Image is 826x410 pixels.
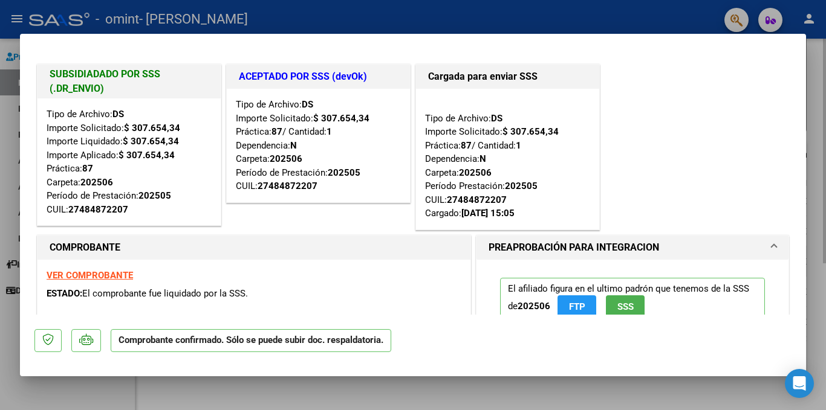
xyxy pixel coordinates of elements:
[480,153,486,164] strong: N
[82,163,93,174] strong: 87
[258,179,317,193] div: 27484872207
[505,181,538,191] strong: 202505
[447,193,507,207] div: 27484872207
[119,150,175,161] strong: $ 307.654,34
[327,126,332,137] strong: 1
[518,301,550,312] strong: 202506
[302,99,313,110] strong: DS
[516,140,521,151] strong: 1
[111,329,391,353] p: Comprobante confirmado. Sólo se puede subir doc. respaldatoria.
[428,69,587,84] h1: Cargada para enviar SSS
[313,113,369,124] strong: $ 307.654,34
[328,167,360,178] strong: 202505
[270,153,302,164] strong: 202506
[785,369,814,398] div: Open Intercom Messenger
[50,242,120,253] strong: COMPROBANTE
[290,140,297,151] strong: N
[82,288,248,299] span: El comprobante fue liquidado por la SSS.
[112,109,124,120] strong: DS
[461,208,515,219] strong: [DATE] 15:05
[47,288,82,299] span: ESTADO:
[47,270,133,281] a: VER COMPROBANTE
[272,126,282,137] strong: 87
[502,126,559,137] strong: $ 307.654,34
[606,295,645,318] button: SSS
[138,190,171,201] strong: 202505
[124,123,180,133] strong: $ 307.654,34
[459,167,492,178] strong: 202506
[68,203,128,217] div: 27484872207
[500,278,765,323] p: El afiliado figura en el ultimo padrón que tenemos de la SSS de
[558,295,596,318] button: FTP
[80,177,113,188] strong: 202506
[476,235,789,260] mat-expansion-panel-header: PREAPROBACIÓN PARA INTEGRACION
[491,113,502,124] strong: DS
[617,301,634,312] span: SSS
[123,136,179,147] strong: $ 307.654,34
[239,69,398,84] h1: ACEPTADO POR SSS (devOk)
[461,140,472,151] strong: 87
[47,107,212,216] div: Tipo de Archivo: Importe Solicitado: Importe Liquidado: Importe Aplicado: Práctica: Carpeta: Perí...
[569,301,585,312] span: FTP
[425,98,590,220] div: Tipo de Archivo: Importe Solicitado: Práctica: / Cantidad: Dependencia: Carpeta: Período Prestaci...
[236,98,401,193] div: Tipo de Archivo: Importe Solicitado: Práctica: / Cantidad: Dependencia: Carpeta: Período de Prest...
[50,67,209,96] h1: SUBSIDIADADO POR SSS (.DR_ENVIO)
[489,240,659,255] h1: PREAPROBACIÓN PARA INTEGRACION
